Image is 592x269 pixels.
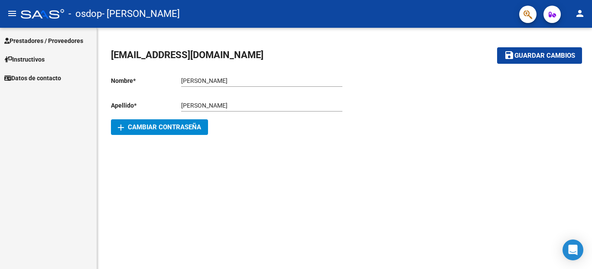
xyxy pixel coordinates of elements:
[504,50,514,60] mat-icon: save
[4,73,61,83] span: Datos de contacto
[111,119,208,135] button: Cambiar Contraseña
[4,36,83,46] span: Prestadores / Proveedores
[111,76,181,85] p: Nombre
[4,55,45,64] span: Instructivos
[514,52,575,60] span: Guardar cambios
[7,8,17,19] mat-icon: menu
[111,101,181,110] p: Apellido
[116,122,126,133] mat-icon: add
[563,239,583,260] div: Open Intercom Messenger
[111,49,263,60] span: [EMAIL_ADDRESS][DOMAIN_NAME]
[118,123,201,131] span: Cambiar Contraseña
[497,47,582,63] button: Guardar cambios
[68,4,102,23] span: - osdop
[575,8,585,19] mat-icon: person
[102,4,180,23] span: - [PERSON_NAME]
